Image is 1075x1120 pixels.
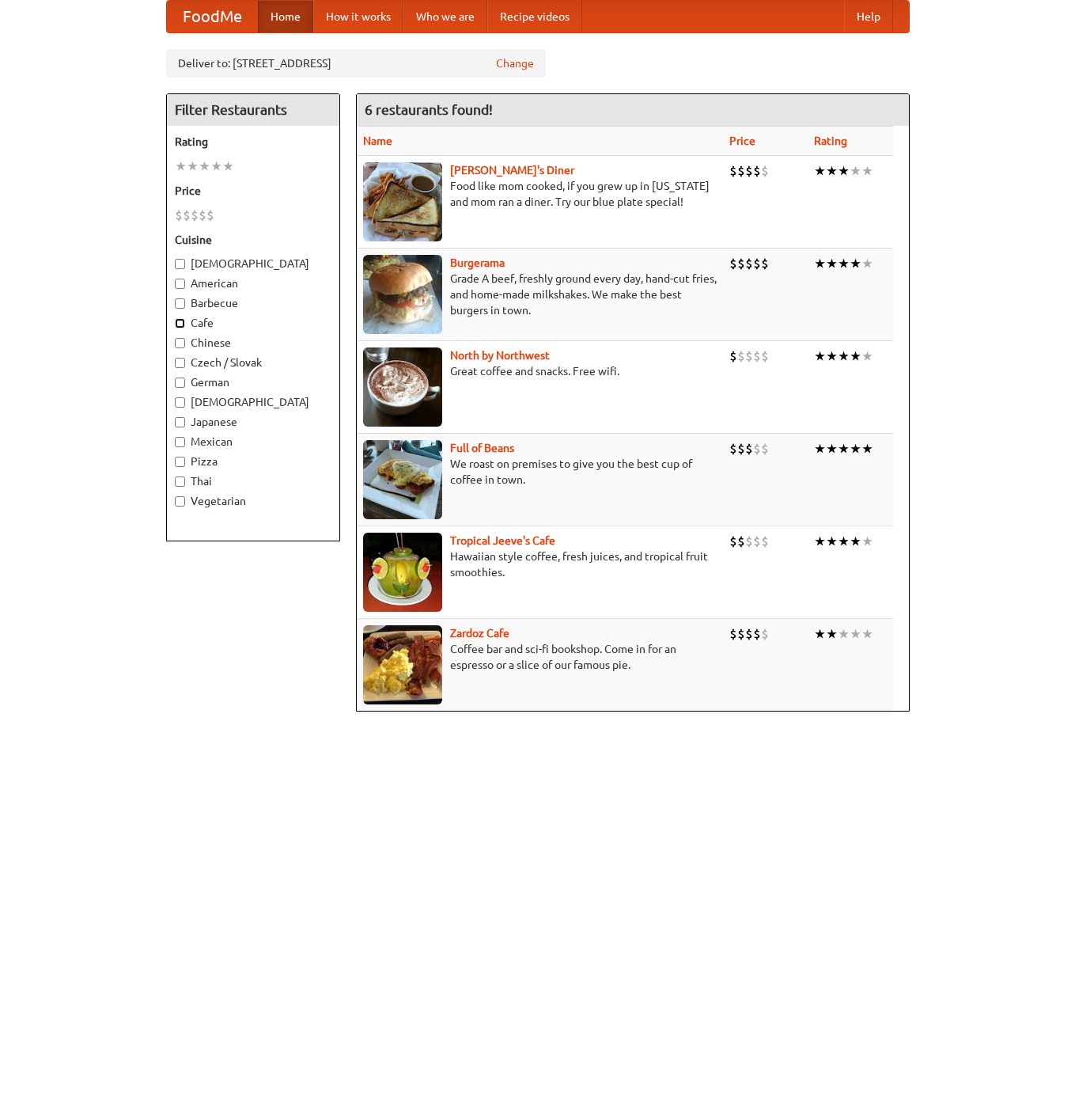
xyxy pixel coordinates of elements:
[191,207,199,224] li: $
[175,338,185,348] input: Chinese
[753,533,761,550] li: $
[175,394,331,410] label: [DEMOGRAPHIC_DATA]
[450,349,550,362] a: North by Northwest
[363,255,442,334] img: burgerama.jpg
[729,533,737,550] li: $
[175,476,185,487] input: Thai
[761,533,769,550] li: $
[761,255,769,272] li: $
[206,207,214,224] li: $
[450,534,555,547] a: Tropical Jeeve's Cafe
[761,440,769,457] li: $
[175,397,185,408] input: [DEMOGRAPHIC_DATA]
[175,315,331,331] label: Cafe
[175,496,185,507] input: Vegetarian
[753,440,761,457] li: $
[199,158,210,175] li: ★
[826,533,838,550] li: ★
[737,162,745,180] li: $
[363,549,717,580] p: Hawaiian style coffee, fresh juices, and tropical fruit smoothies.
[753,162,761,180] li: $
[814,162,826,180] li: ★
[363,625,442,704] img: zardoz.jpg
[838,255,850,272] li: ★
[199,207,206,224] li: $
[167,1,258,32] a: FoodMe
[363,456,717,488] p: We roast on premises to give you the best cup of coffee in town.
[175,493,331,509] label: Vegetarian
[363,271,717,318] p: Grade A beef, freshly ground every day, hand-cut fries, and home-made milkshakes. We make the bes...
[175,158,187,175] li: ★
[365,102,493,117] ng-pluralize: 6 restaurants found!
[450,627,509,640] a: Zardoz Cafe
[175,457,185,467] input: Pizza
[826,347,838,365] li: ★
[753,255,761,272] li: $
[175,256,331,271] label: [DEMOGRAPHIC_DATA]
[175,207,183,224] li: $
[450,256,505,269] a: Burgerama
[175,232,331,248] h5: Cuisine
[450,164,574,177] a: [PERSON_NAME]'s Diner
[814,255,826,272] li: ★
[844,1,893,32] a: Help
[363,135,392,147] a: Name
[496,55,534,71] a: Change
[745,255,753,272] li: $
[745,533,753,550] li: $
[363,440,442,519] img: beans.jpg
[729,162,737,180] li: $
[175,335,331,351] label: Chinese
[175,298,185,309] input: Barbecue
[850,533,861,550] li: ★
[826,440,838,457] li: ★
[737,255,745,272] li: $
[175,275,331,291] label: American
[175,437,185,447] input: Mexican
[175,183,331,199] h5: Price
[838,533,850,550] li: ★
[861,440,873,457] li: ★
[175,358,185,368] input: Czech / Slovak
[850,440,861,457] li: ★
[175,417,185,427] input: Japanese
[761,625,769,643] li: $
[761,162,769,180] li: $
[183,207,191,224] li: $
[814,440,826,457] li: ★
[175,279,185,289] input: American
[175,295,331,311] label: Barbecue
[363,641,717,673] p: Coffee bar and sci-fi bookshop. Come in for an espresso or a slice of our famous pie.
[761,347,769,365] li: $
[175,434,331,450] label: Mexican
[745,162,753,180] li: $
[175,473,331,489] label: Thai
[729,625,737,643] li: $
[175,259,185,269] input: [DEMOGRAPHIC_DATA]
[826,625,838,643] li: ★
[850,347,861,365] li: ★
[175,454,331,469] label: Pizza
[258,1,313,32] a: Home
[729,440,737,457] li: $
[175,378,185,388] input: German
[861,162,873,180] li: ★
[737,347,745,365] li: $
[861,347,873,365] li: ★
[363,347,442,427] img: north.jpg
[729,135,755,147] a: Price
[745,625,753,643] li: $
[175,414,331,430] label: Japanese
[814,135,847,147] a: Rating
[222,158,234,175] li: ★
[838,440,850,457] li: ★
[403,1,487,32] a: Who we are
[363,162,442,241] img: sallys.jpg
[450,442,514,454] a: Full of Beans
[838,162,850,180] li: ★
